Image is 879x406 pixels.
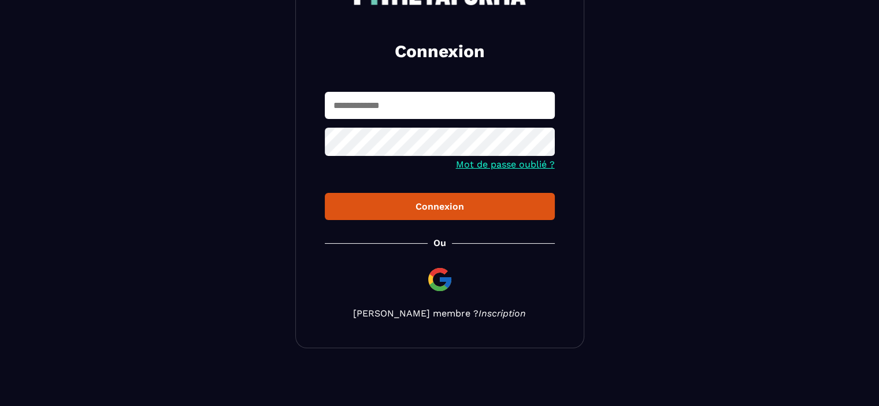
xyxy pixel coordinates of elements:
[339,40,541,63] h2: Connexion
[456,159,555,170] a: Mot de passe oublié ?
[426,266,454,293] img: google
[325,308,555,319] p: [PERSON_NAME] membre ?
[334,201,546,212] div: Connexion
[433,237,446,248] p: Ou
[479,308,526,319] a: Inscription
[325,193,555,220] button: Connexion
